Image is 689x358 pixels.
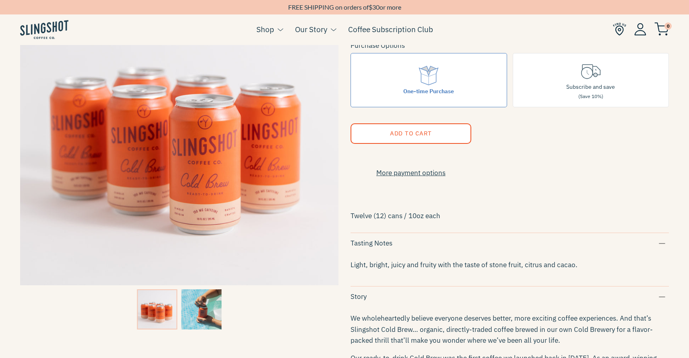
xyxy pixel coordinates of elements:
span: Subscribe and save [566,83,615,90]
a: 0 [654,25,669,34]
img: Find Us [613,23,626,36]
span: Add to Cart [390,129,432,137]
a: More payment options [351,168,471,178]
a: Our Story [295,23,327,35]
a: Shop [256,23,274,35]
a: Coffee Subscription Club [348,23,433,35]
span: Light, bright, juicy and fruity with the taste of stone fruit, citrus and cacao. [351,260,578,269]
div: Story [351,291,669,302]
img: Cold Brew Six-Pack [137,289,177,329]
div: Tasting Notes [351,238,669,249]
img: Cold Brew Six-Pack [181,289,221,329]
span: $ [369,3,372,11]
span: We wholeheartedly believe everyone deserves better, more exciting coffee experiences. And that’s ... [351,314,653,344]
img: cart [654,23,669,36]
legend: Purchase Options [351,40,405,51]
span: (Save 10%) [578,93,603,99]
span: 0 [664,23,672,30]
span: 30 [372,3,380,11]
button: Add to Cart [351,123,471,144]
div: One-time Purchase [403,87,454,96]
img: Account [634,23,646,35]
p: Twelve (12) cans / 10oz each [351,209,669,223]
